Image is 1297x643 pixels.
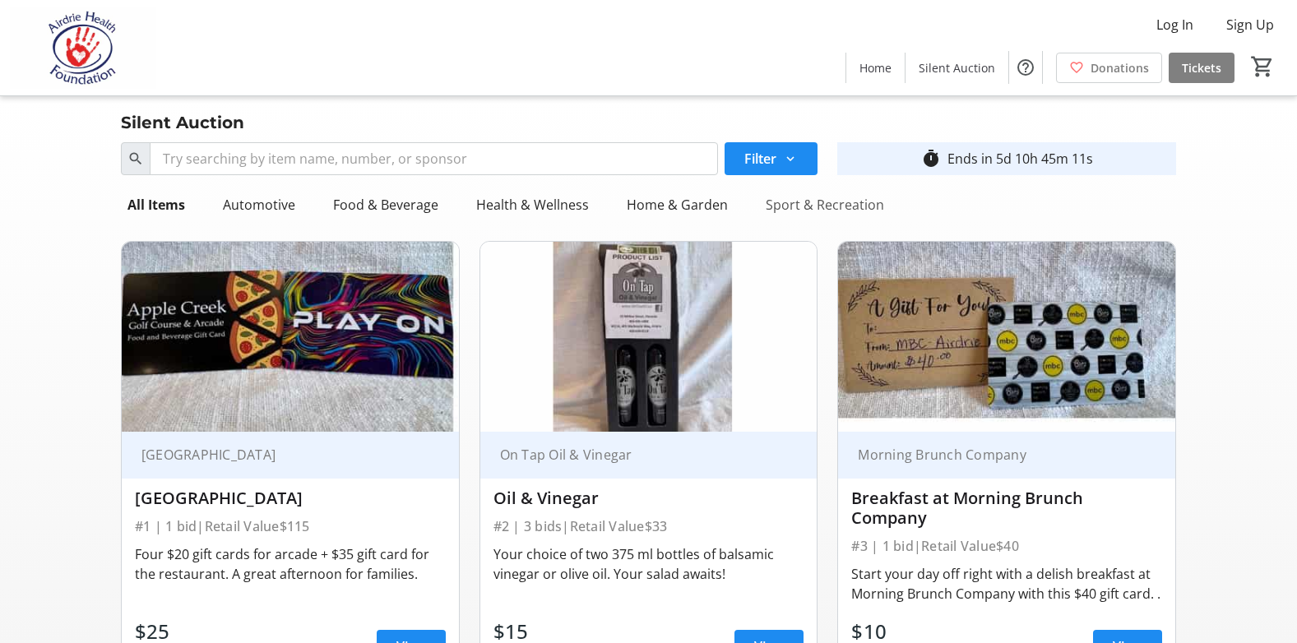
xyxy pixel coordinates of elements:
[216,188,302,221] div: Automotive
[480,242,818,432] img: Oil & Vinegar
[859,59,892,76] span: Home
[919,59,995,76] span: Silent Auction
[851,564,1162,604] div: Start your day off right with a delish breakfast at Morning Brunch Company with this $40 gift car...
[493,488,804,508] div: Oil & Vinegar
[921,149,941,169] mat-icon: timer_outline
[1248,52,1277,81] button: Cart
[327,188,445,221] div: Food & Beverage
[1182,59,1221,76] span: Tickets
[470,188,595,221] div: Health & Wellness
[1091,59,1149,76] span: Donations
[744,149,776,169] span: Filter
[947,149,1093,169] div: Ends in 5d 10h 45m 11s
[838,242,1175,432] img: Breakfast at Morning Brunch Company
[851,446,1142,463] div: Morning Brunch Company
[725,142,818,175] button: Filter
[135,515,446,538] div: #1 | 1 bid | Retail Value $115
[121,188,192,221] div: All Items
[851,488,1162,528] div: Breakfast at Morning Brunch Company
[493,544,804,584] div: Your choice of two 375 ml bottles of balsamic vinegar or olive oil. Your salad awaits!
[1156,15,1193,35] span: Log In
[135,544,446,584] div: Four $20 gift cards for arcade + $35 gift card for the restaurant. A great afternoon for families.
[846,53,905,83] a: Home
[1213,12,1287,38] button: Sign Up
[111,109,254,136] div: Silent Auction
[1226,15,1274,35] span: Sign Up
[906,53,1008,83] a: Silent Auction
[1009,51,1042,84] button: Help
[620,188,734,221] div: Home & Garden
[135,488,446,508] div: [GEOGRAPHIC_DATA]
[851,534,1162,557] div: #3 | 1 bid | Retail Value $40
[1143,12,1207,38] button: Log In
[1056,53,1162,83] a: Donations
[493,446,785,463] div: On Tap Oil & Vinegar
[759,188,891,221] div: Sport & Recreation
[10,7,156,89] img: Airdrie Health Foundation's Logo
[122,242,459,432] img: Apple Creek Arcade
[150,142,719,175] input: Try searching by item name, number, or sponsor
[493,515,804,538] div: #2 | 3 bids | Retail Value $33
[1169,53,1234,83] a: Tickets
[135,446,426,463] div: [GEOGRAPHIC_DATA]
